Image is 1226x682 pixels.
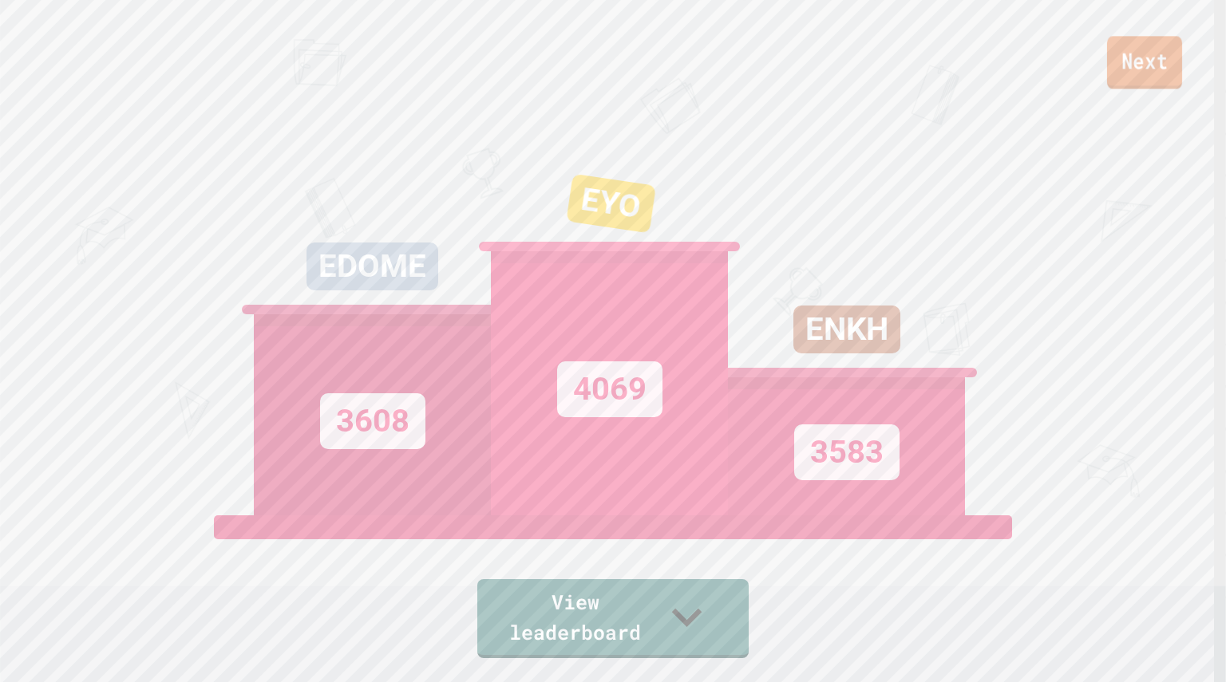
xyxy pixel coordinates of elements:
[793,306,900,353] div: ENKH
[477,579,749,658] a: View leaderboard
[1107,36,1182,89] a: Next
[566,174,656,234] div: EYO
[557,361,662,417] div: 4069
[320,393,425,449] div: 3608
[794,424,900,480] div: 3583
[306,242,438,290] div: EDOME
